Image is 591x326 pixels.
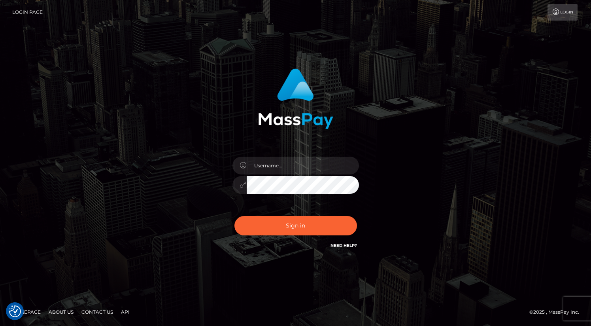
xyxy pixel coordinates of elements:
a: Login [548,4,578,21]
button: Consent Preferences [9,305,21,317]
a: About Us [45,306,77,318]
a: Need Help? [330,243,357,248]
div: © 2025 , MassPay Inc. [529,308,585,317]
a: Contact Us [78,306,116,318]
a: Homepage [9,306,44,318]
button: Sign in [234,216,357,235]
a: API [118,306,133,318]
a: Login Page [12,4,43,21]
input: Username... [247,157,359,174]
img: MassPay Login [258,68,333,129]
img: Revisit consent button [9,305,21,317]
